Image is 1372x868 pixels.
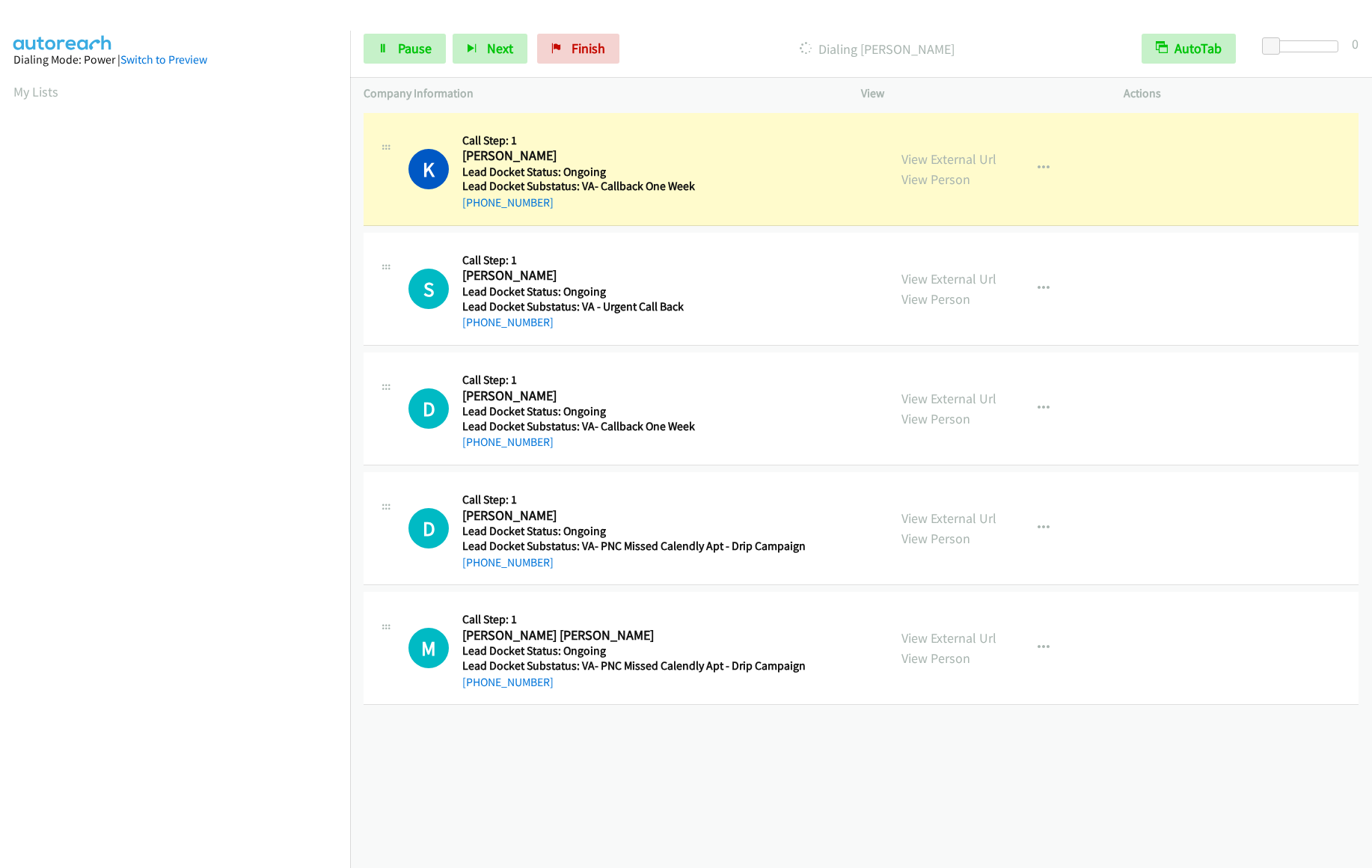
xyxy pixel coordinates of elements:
div: The call is yet to be attempted [408,508,449,548]
iframe: Dialpad [13,115,350,826]
a: Switch to Preview [120,52,207,67]
h1: D [408,388,449,429]
h5: Call Step: 1 [462,133,800,148]
h5: Lead Docket Substatus: VA- Callback One Week [462,179,800,194]
h5: Lead Docket Substatus: VA - Urgent Call Back [462,299,800,314]
a: [PHONE_NUMBER] [462,315,554,329]
button: Next [453,34,527,64]
div: The call is yet to be attempted [408,388,449,429]
span: Finish [572,40,605,57]
h1: M [408,628,449,668]
h1: K [408,149,449,189]
div: Dialing Mode: Power | [13,51,337,69]
h5: Lead Docket Status: Ongoing [462,524,806,539]
a: My Lists [13,83,58,100]
iframe: Resource Center [1329,374,1372,493]
h2: [PERSON_NAME] [462,388,800,405]
h5: Lead Docket Status: Ongoing [462,165,800,180]
a: View Person [901,290,970,308]
a: View External Url [901,150,996,168]
h5: Lead Docket Status: Ongoing [462,404,800,419]
h1: S [408,269,449,309]
a: Pause [364,34,446,64]
a: [PHONE_NUMBER] [462,195,554,210]
h2: [PERSON_NAME] [462,267,800,284]
h5: Call Step: 1 [462,253,800,268]
h2: [PERSON_NAME] [PERSON_NAME] [462,627,800,644]
a: [PHONE_NUMBER] [462,435,554,449]
h5: Call Step: 1 [462,612,806,627]
h5: Lead Docket Status: Ongoing [462,644,806,658]
div: 0 [1352,34,1359,54]
button: AutoTab [1142,34,1236,64]
h5: Call Step: 1 [462,373,800,388]
a: View Person [901,171,970,188]
h5: Lead Docket Substatus: VA- PNC Missed Calendly Apt - Drip Campaign [462,539,806,554]
h5: Lead Docket Substatus: VA- Callback One Week [462,419,800,434]
a: View External Url [901,629,996,647]
h2: [PERSON_NAME] [462,507,800,525]
a: View Person [901,650,970,667]
span: Pause [398,40,432,57]
p: Company Information [364,85,834,103]
h2: [PERSON_NAME] [462,147,800,165]
a: View Person [901,530,970,547]
a: View Person [901,410,970,427]
div: Delay between calls (in seconds) [1270,40,1338,52]
a: View External Url [901,390,996,407]
p: View [861,85,1097,103]
div: The call is yet to be attempted [408,269,449,309]
h5: Call Step: 1 [462,492,806,507]
span: Next [487,40,513,57]
h5: Lead Docket Status: Ongoing [462,284,800,299]
h1: D [408,508,449,548]
a: Finish [537,34,619,64]
a: View External Url [901,510,996,527]
a: [PHONE_NUMBER] [462,555,554,569]
p: Actions [1124,85,1359,103]
p: Dialing [PERSON_NAME] [640,39,1115,59]
a: View External Url [901,270,996,287]
div: The call is yet to be attempted [408,628,449,668]
a: [PHONE_NUMBER] [462,675,554,689]
h5: Lead Docket Substatus: VA- PNC Missed Calendly Apt - Drip Campaign [462,658,806,673]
